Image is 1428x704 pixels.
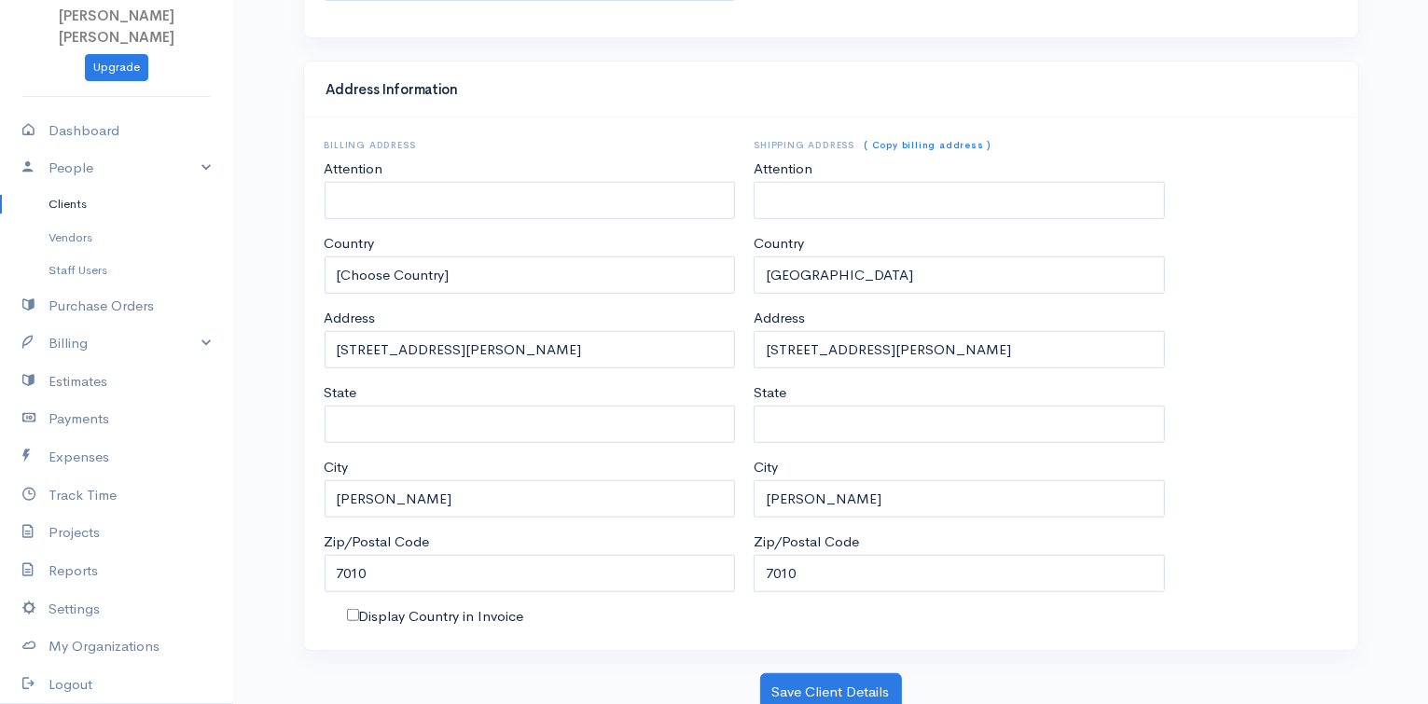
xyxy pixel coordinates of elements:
a: ( Copy billing address ) [864,139,991,151]
label: State [325,382,357,404]
label: Display Country in Invoice [359,606,524,628]
label: Address [325,308,376,329]
label: Address [754,308,805,329]
h6: Billing Address [325,140,736,150]
h4: Address Information [326,82,1336,98]
label: Country [325,233,375,255]
label: Zip/Postal Code [754,531,859,553]
label: State [754,382,786,404]
h6: Shipping Address [754,140,1165,150]
label: Attention [754,159,812,180]
label: Attention [325,159,383,180]
label: City [325,457,349,478]
span: [PERSON_NAME] [PERSON_NAME] [59,7,174,46]
label: Country [754,233,804,255]
label: Zip/Postal Code [325,531,430,553]
a: Upgrade [85,54,148,81]
label: City [754,457,778,478]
